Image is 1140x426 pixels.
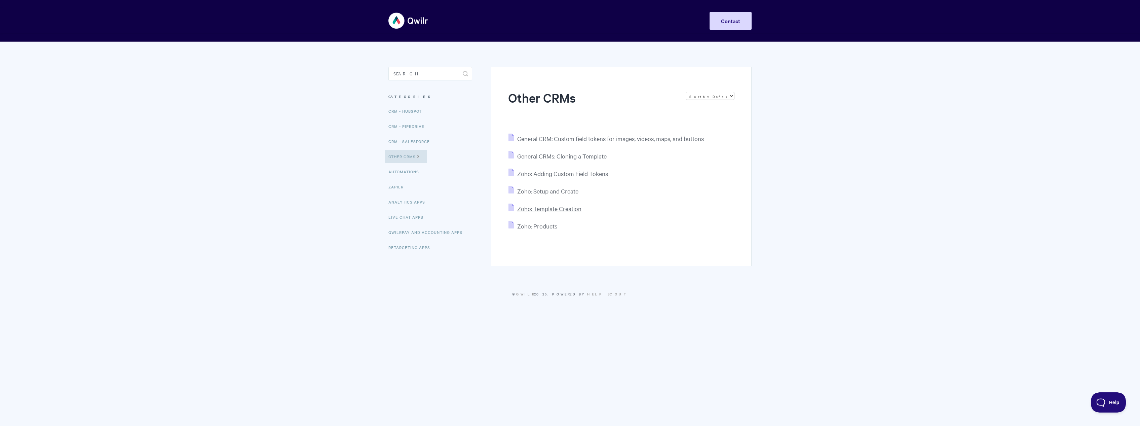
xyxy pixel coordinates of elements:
a: CRM - HubSpot [388,104,427,118]
a: Help Scout [587,291,628,296]
a: Retargeting Apps [388,241,435,254]
a: Zoho: Setup and Create [508,187,578,195]
a: General CRMs: Cloning a Template [508,152,607,160]
a: Live Chat Apps [388,210,428,224]
a: CRM - Salesforce [388,135,435,148]
select: Page reloads on selection [686,92,734,100]
span: Zoho: Template Creation [517,205,581,212]
span: General CRM: Custom field tokens for images, videos, maps, and buttons [517,135,704,142]
a: Contact [710,12,752,30]
a: Automations [388,165,424,178]
span: Zoho: Products [517,222,557,230]
a: CRM - Pipedrive [388,119,429,133]
img: Qwilr Help Center [388,8,428,33]
a: Analytics Apps [388,195,430,209]
span: Powered by [552,291,628,296]
a: Zoho: Template Creation [508,205,581,212]
a: Zoho: Products [508,222,557,230]
span: Zoho: Adding Custom Field Tokens [517,170,608,177]
iframe: Toggle Customer Support [1091,392,1127,413]
h3: Categories [388,91,472,103]
span: General CRMs: Cloning a Template [517,152,607,160]
h1: Other CRMs [508,89,679,118]
a: QwilrPay and Accounting Apps [388,225,467,239]
a: Other CRMs [385,150,427,163]
a: Qwilr [516,291,534,296]
a: Zapier [388,180,409,193]
p: © 2025. [388,291,752,297]
span: Zoho: Setup and Create [517,187,578,195]
a: General CRM: Custom field tokens for images, videos, maps, and buttons [508,135,704,142]
input: Search [388,67,472,80]
a: Zoho: Adding Custom Field Tokens [508,170,608,177]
